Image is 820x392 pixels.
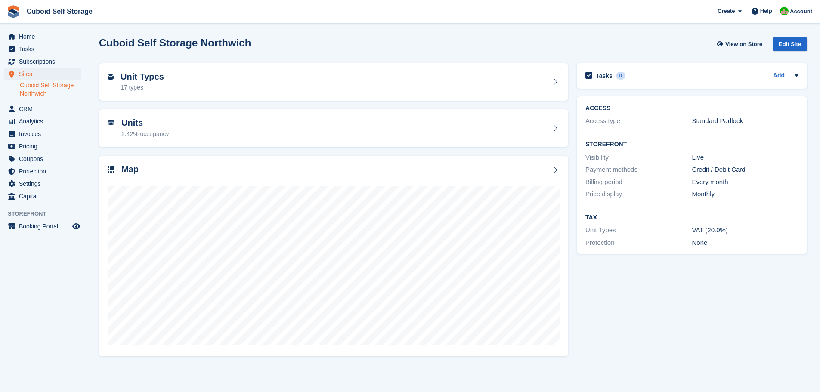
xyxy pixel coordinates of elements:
[585,177,692,187] div: Billing period
[4,140,81,152] a: menu
[4,43,81,55] a: menu
[780,7,789,15] img: Mark Prince
[4,103,81,115] a: menu
[121,83,164,92] div: 17 types
[99,63,568,101] a: Unit Types 17 types
[19,31,71,43] span: Home
[585,141,798,148] h2: Storefront
[7,5,20,18] img: stora-icon-8386f47178a22dfd0bd8f6a31ec36ba5ce8667c1dd55bd0f319d3a0aa187defe.svg
[19,68,71,80] span: Sites
[4,190,81,202] a: menu
[108,166,114,173] img: map-icn-33ee37083ee616e46c38cad1a60f524a97daa1e2b2c8c0bc3eb3415660979fc1.svg
[585,189,692,199] div: Price display
[19,140,71,152] span: Pricing
[19,190,71,202] span: Capital
[8,210,86,218] span: Storefront
[19,115,71,127] span: Analytics
[4,128,81,140] a: menu
[121,72,164,82] h2: Unit Types
[4,31,81,43] a: menu
[715,37,766,51] a: View on Store
[692,177,798,187] div: Every month
[596,72,613,80] h2: Tasks
[692,189,798,199] div: Monthly
[4,220,81,232] a: menu
[99,37,251,49] h2: Cuboid Self Storage Northwich
[692,165,798,175] div: Credit / Debit Card
[4,153,81,165] a: menu
[4,115,81,127] a: menu
[585,105,798,112] h2: ACCESS
[616,72,626,80] div: 0
[4,68,81,80] a: menu
[71,221,81,231] a: Preview store
[760,7,772,15] span: Help
[585,238,692,248] div: Protection
[19,220,71,232] span: Booking Portal
[585,225,692,235] div: Unit Types
[4,56,81,68] a: menu
[585,153,692,163] div: Visibility
[121,164,139,174] h2: Map
[692,238,798,248] div: None
[99,109,568,147] a: Units 2.42% occupancy
[19,128,71,140] span: Invoices
[19,43,71,55] span: Tasks
[19,103,71,115] span: CRM
[99,156,568,357] a: Map
[718,7,735,15] span: Create
[773,37,807,51] div: Edit Site
[692,225,798,235] div: VAT (20.0%)
[692,153,798,163] div: Live
[108,74,114,80] img: unit-type-icn-2b2737a686de81e16bb02015468b77c625bbabd49415b5ef34ead5e3b44a266d.svg
[121,130,169,139] div: 2.42% occupancy
[773,37,807,55] a: Edit Site
[4,165,81,177] a: menu
[19,165,71,177] span: Protection
[725,40,762,49] span: View on Store
[19,178,71,190] span: Settings
[585,165,692,175] div: Payment methods
[20,81,81,98] a: Cuboid Self Storage Northwich
[790,7,812,16] span: Account
[19,153,71,165] span: Coupons
[19,56,71,68] span: Subscriptions
[4,178,81,190] a: menu
[23,4,96,19] a: Cuboid Self Storage
[585,116,692,126] div: Access type
[121,118,169,128] h2: Units
[692,116,798,126] div: Standard Padlock
[108,120,114,126] img: unit-icn-7be61d7bf1b0ce9d3e12c5938cc71ed9869f7b940bace4675aadf7bd6d80202e.svg
[585,214,798,221] h2: Tax
[773,71,785,81] a: Add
